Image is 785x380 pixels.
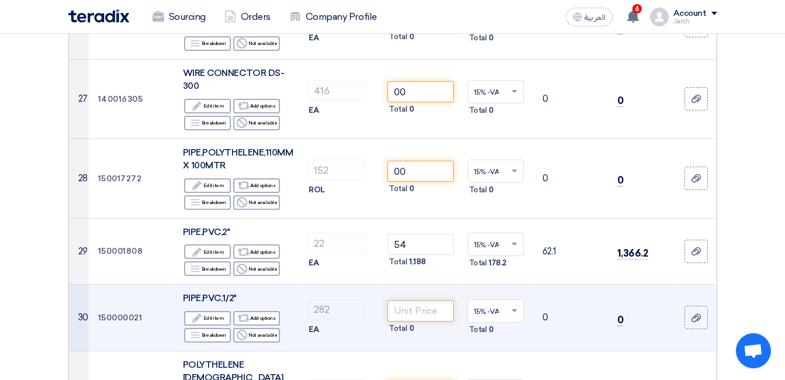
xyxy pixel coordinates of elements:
[307,80,366,101] input: RFQ_STEP1.ITEMS.2.AMOUNT_TITLE
[469,105,487,116] span: Total
[89,285,174,351] td: 150000021
[617,95,624,107] span: 0
[617,22,624,34] span: 0
[388,234,453,255] input: Unit Price
[184,36,231,51] div: Breakdown
[307,299,366,320] input: RFQ_STEP1.ITEMS.2.AMOUNT_TITLE
[650,8,669,26] img: profile_test.png
[309,257,319,269] span: EA
[184,244,231,259] div: Edit item
[468,160,524,183] ng-select: VAT
[89,59,174,139] td: 140016305
[89,218,174,285] td: 150001808
[233,99,280,113] div: Add options
[307,233,366,254] input: RFQ_STEP1.ITEMS.2.AMOUNT_TITLE
[388,81,453,102] input: Unit Price
[617,174,624,186] span: 0
[309,105,319,116] span: EA
[233,195,280,210] div: Not available
[184,99,231,113] div: Edit item
[566,8,613,26] button: العربية
[469,32,487,44] span: Total
[184,178,231,193] div: Edit item
[233,244,280,259] div: Add options
[389,31,407,43] span: Total
[89,139,174,218] td: 150017272
[617,314,624,326] span: 0
[309,184,325,196] span: ROL
[533,59,608,139] td: 0
[183,293,237,303] span: PIPE,PVC,1/2"
[489,105,494,116] span: 0
[184,116,231,130] div: Breakdown
[617,247,648,260] span: 1,366.2
[184,328,231,343] div: Breakdown
[69,285,89,351] td: 30
[533,285,608,351] td: 0
[409,31,414,43] span: 0
[389,183,407,195] span: Total
[468,233,524,256] ng-select: VAT
[183,147,293,171] span: PIPE,POLYTHELENE,110MM X 100MTR
[632,4,642,13] span: 6
[233,116,280,130] div: Not available
[389,256,407,268] span: Total
[469,257,487,269] span: Total
[533,139,608,218] td: 0
[468,299,524,323] ng-select: VAT
[183,68,284,92] span: WIRE CONNECTOR DS-300
[489,324,494,336] span: 0
[489,257,506,269] span: 178.2
[233,36,280,51] div: Not available
[233,328,280,343] div: Not available
[215,4,280,30] a: Orders
[489,32,494,44] span: 0
[409,103,414,115] span: 0
[533,218,608,285] td: 62.1
[409,183,414,195] span: 0
[309,324,319,336] span: EA
[409,256,426,268] span: 1,188
[233,178,280,193] div: Add options
[673,18,717,25] div: Jarsh
[469,324,487,336] span: Total
[309,32,319,44] span: EA
[389,103,407,115] span: Total
[409,323,414,334] span: 0
[388,161,453,182] input: Unit Price
[183,227,230,237] span: PIPE,PVC,2"
[143,4,215,30] a: Sourcing
[307,160,366,181] input: RFQ_STEP1.ITEMS.2.AMOUNT_TITLE
[184,311,231,326] div: Edit item
[736,333,771,368] a: Open chat
[233,311,280,326] div: Add options
[389,323,407,334] span: Total
[469,184,487,196] span: Total
[233,261,280,276] div: Not available
[468,80,524,103] ng-select: VAT
[489,184,494,196] span: 0
[69,139,89,218] td: 28
[69,218,89,285] td: 29
[673,9,707,19] div: Account
[184,261,231,276] div: Breakdown
[184,195,231,210] div: Breakdown
[388,300,453,322] input: Unit Price
[280,4,386,30] a: Company Profile
[585,13,606,22] span: العربية
[69,59,89,139] td: 27
[68,9,129,23] img: Teradix logo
